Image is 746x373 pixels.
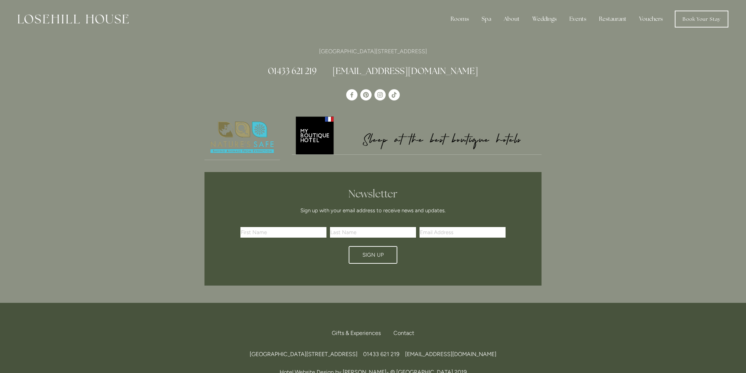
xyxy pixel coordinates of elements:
div: Restaurant [593,12,632,26]
button: Sign Up [349,246,397,264]
input: Last Name [330,227,416,238]
input: First Name [240,227,326,238]
div: Contact [388,325,414,341]
a: Pinterest [360,89,372,100]
a: [EMAIL_ADDRESS][DOMAIN_NAME] [332,65,478,77]
p: [GEOGRAPHIC_DATA][STREET_ADDRESS] [204,47,542,56]
a: Vouchers [634,12,668,26]
a: 01433 621 219 [268,65,317,77]
input: Email Address [420,227,506,238]
a: My Boutique Hotel - Logo [292,115,542,155]
div: Weddings [527,12,562,26]
img: My Boutique Hotel - Logo [292,115,542,154]
div: Events [564,12,592,26]
a: Losehill House Hotel & Spa [346,89,357,100]
span: Gifts & Experiences [332,330,381,336]
img: Nature's Safe - Logo [204,115,280,160]
a: Instagram [374,89,386,100]
div: Spa [476,12,497,26]
a: [EMAIL_ADDRESS][DOMAIN_NAME] [405,351,496,357]
span: Sign Up [362,252,384,258]
div: Rooms [445,12,475,26]
div: About [498,12,525,26]
img: Losehill House [18,14,129,24]
h2: Newsletter [243,188,503,200]
a: Book Your Stay [675,11,728,27]
span: 01433 621 219 [363,351,399,357]
p: Sign up with your email address to receive news and updates. [243,206,503,215]
span: [GEOGRAPHIC_DATA][STREET_ADDRESS] [250,351,357,357]
a: Gifts & Experiences [332,325,386,341]
a: TikTok [389,89,400,100]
